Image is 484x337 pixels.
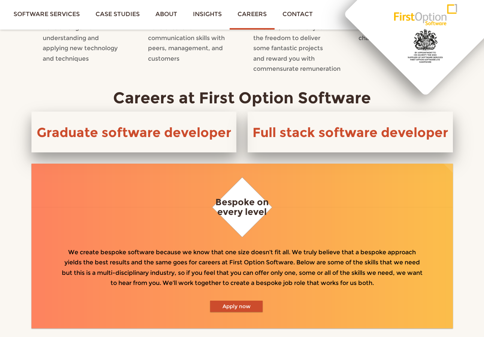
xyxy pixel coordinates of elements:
a: Apply now [210,301,263,312]
p: In return, we’ll offer you the freedom to deliver some fantastic projects and reward you with com... [253,22,347,74]
h2: Careers at First Option Software [31,89,453,106]
p: Have excellent communication skills with peers, management, and customers [148,22,242,64]
a: Full stack software developer [252,124,448,140]
p: Have a hunger for understanding and applying new technology and techniques [43,22,137,64]
span: We create bespoke software because we know that one size doesn’t fit all. We truly believe that a... [62,249,423,287]
h4: Bespoke on every level [60,197,425,217]
p: Are up for a new challenge every day [359,22,453,43]
a: Graduate software developer [37,124,231,140]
